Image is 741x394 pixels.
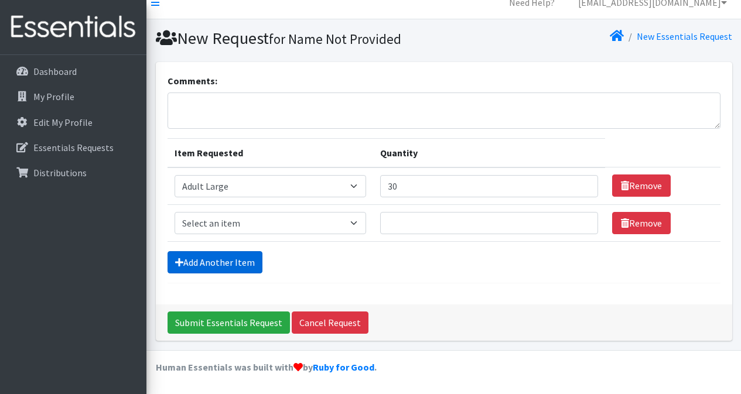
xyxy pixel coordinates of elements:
a: New Essentials Request [637,30,732,42]
strong: Human Essentials was built with by . [156,361,377,373]
input: Submit Essentials Request [168,311,290,334]
a: Edit My Profile [5,111,142,134]
h1: New Request [156,28,440,49]
a: Remove [612,212,671,234]
label: Comments: [168,74,217,88]
p: My Profile [33,91,74,102]
th: Item Requested [168,138,373,167]
a: Dashboard [5,60,142,83]
a: Ruby for Good [313,361,374,373]
p: Dashboard [33,66,77,77]
a: Add Another Item [168,251,262,273]
small: for Name Not Provided [269,30,401,47]
p: Essentials Requests [33,142,114,153]
th: Quantity [373,138,606,167]
a: Essentials Requests [5,136,142,159]
p: Distributions [33,167,87,179]
a: Cancel Request [292,311,368,334]
a: My Profile [5,85,142,108]
a: Distributions [5,161,142,184]
img: HumanEssentials [5,8,142,47]
a: Remove [612,174,671,197]
p: Edit My Profile [33,117,93,128]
